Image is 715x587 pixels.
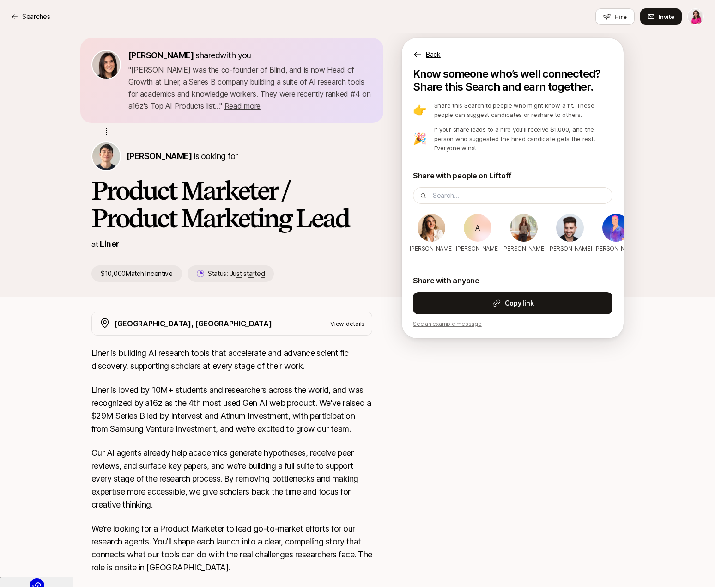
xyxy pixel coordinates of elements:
img: Andy Cullen [556,214,584,242]
span: Just started [230,269,265,278]
p: is looking for [127,150,237,163]
span: [PERSON_NAME] [127,151,192,161]
span: Read more [224,101,261,110]
button: Copy link [413,292,612,314]
p: Our AI agents already help academics generate hypotheses, receive peer reviews, and surface key p... [91,446,372,511]
p: Searches [22,11,50,22]
p: 🎉 [413,133,427,144]
p: View details [330,319,364,328]
strong: Copy link [505,298,533,309]
p: [PERSON_NAME] [594,245,638,253]
p: See an example message [413,320,612,328]
img: Alyse Borkan [510,214,538,242]
p: Liner is building AI research tools that accelerate and advance scientific discovery, supporting ... [91,347,372,373]
p: " [PERSON_NAME] was the co-founder of Blind, and is now Head of Growth at Liner, a Series B compa... [128,64,372,112]
p: [GEOGRAPHIC_DATA], [GEOGRAPHIC_DATA] [114,318,272,330]
button: Emma Frane [687,8,704,25]
p: A [475,222,480,233]
p: Status: [208,268,265,279]
div: Alyse Borkan [505,213,542,257]
p: shared [128,49,255,62]
div: Alison Moore [459,213,496,257]
p: [PERSON_NAME] [502,245,546,253]
span: [PERSON_NAME] [128,50,194,60]
p: 👉 [413,104,427,116]
h1: Product Marketer / Product Marketing Lead [91,177,372,232]
p: Back [426,49,441,60]
p: Liner is loved by 10M+ students and researchers across the world, and was recognized by a16z as t... [91,384,372,435]
p: [PERSON_NAME] [456,245,500,253]
div: Andy Cullen [551,213,588,257]
p: Know someone who’s well connected? Share this Search and earn together. [413,67,612,93]
p: Share with people on Liftoff [413,170,612,182]
p: Share with anyone [413,275,612,287]
span: Invite [659,12,674,21]
p: We’re looking for a Product Marketer to lead go-to-market efforts for our research agents. You’ll... [91,522,372,574]
button: Hire [595,8,635,25]
p: If your share leads to a hire you'll receive $1,000, and the person who suggested the hired candi... [434,125,612,153]
img: Emma Frane [688,9,703,24]
span: Hire [614,12,627,21]
p: at [91,238,98,250]
button: Invite [640,8,682,25]
span: with you [220,50,251,60]
p: Share this Search to people who might know a fit. These people can suggest candidates or reshare ... [434,101,612,119]
p: [PERSON_NAME] [410,245,454,253]
a: Liner [100,239,119,249]
p: [PERSON_NAME] [548,245,592,253]
div: Renée Bridwell [413,213,450,257]
img: Renée Bridwell [418,214,445,242]
img: Kyum Kim [92,142,120,170]
img: 71d7b91d_d7cb_43b4_a7ea_a9b2f2cc6e03.jpg [92,51,120,79]
p: $10,000 Match Incentive [91,265,182,282]
input: Search... [433,190,606,201]
img: Bailey Richardson [602,214,630,242]
div: Bailey Richardson [598,213,635,257]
